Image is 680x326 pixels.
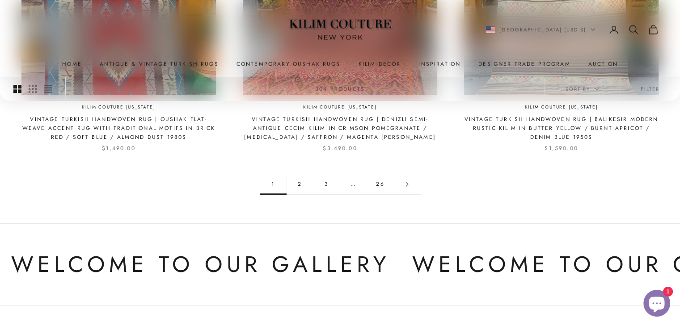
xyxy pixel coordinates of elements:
[394,174,421,194] a: Go to page 2
[620,77,680,101] button: Filter
[260,174,421,195] nav: Pagination navigation
[260,174,287,194] span: 1
[29,77,37,101] button: Switch to smaller product images
[486,25,596,33] button: Change country or currency
[21,59,659,68] nav: Primary navigation
[545,144,578,153] sale-price: $1,590.00
[237,59,341,68] a: Contemporary Oushak Rugs
[524,104,598,111] a: Kilim Couture [US_STATE]
[44,77,52,101] button: Switch to compact product images
[100,59,219,68] a: Antique & Vintage Turkish Rugs
[588,59,618,68] a: Auction
[478,59,570,68] a: Designer Trade Program
[340,174,367,194] span: …
[13,77,21,101] button: Switch to larger product images
[367,174,394,194] a: Go to page 26
[359,59,401,68] summary: Kilim Decor
[499,25,587,33] span: [GEOGRAPHIC_DATA] (USD $)
[21,115,216,142] a: Vintage Turkish Handwoven Rug | Oushak Flat-Weave Accent Rug with Traditional Motifs in Brick Red...
[545,77,620,101] button: Sort by
[641,290,673,319] inbox-online-store-chat: Shopify online store chat
[323,144,357,153] sale-price: $3,490.00
[313,174,340,194] a: Go to page 3
[284,8,396,51] img: Logo of Kilim Couture New York
[418,59,460,68] a: Inspiration
[486,26,495,33] img: United States
[315,84,365,93] p: 304 products
[464,115,659,142] a: Vintage Turkish Handwoven Rug | Balikesir Modern Rustic Kilim in Butter Yellow / Burnt Apricot / ...
[566,85,599,93] span: Sort by
[82,104,155,111] a: Kilim Couture [US_STATE]
[303,104,376,111] a: Kilim Couture [US_STATE]
[243,115,437,142] a: Vintage Turkish Handwoven Rug | Denizli Semi-Antique Cecim Kilim in Crimson Pomegranate / [MEDICA...
[62,59,82,68] a: Home
[287,174,313,194] a: Go to page 2
[102,144,135,153] sale-price: $1,490.00
[486,24,659,35] nav: Secondary navigation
